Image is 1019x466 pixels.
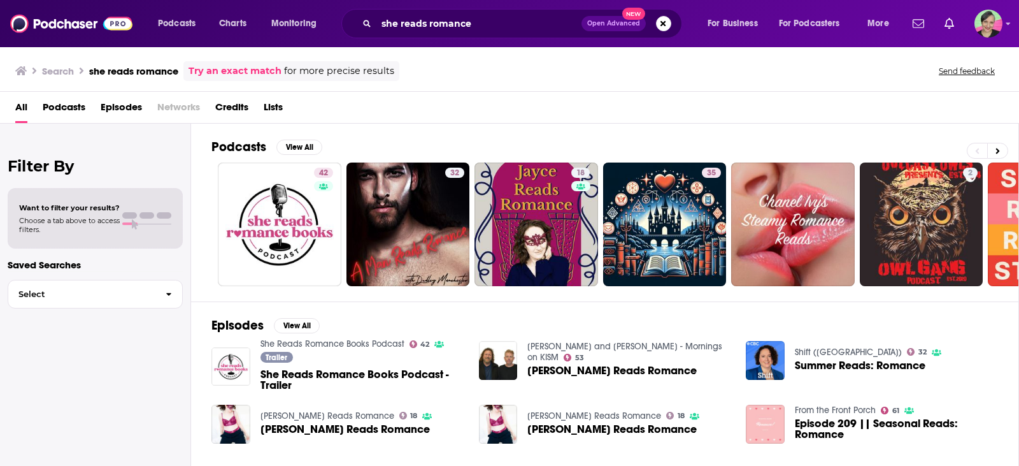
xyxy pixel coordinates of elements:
[859,13,905,34] button: open menu
[211,405,250,444] img: Jayce Reads Romance
[211,347,250,386] img: She Reads Romance Books Podcast - Trailer
[260,369,464,391] a: She Reads Romance Books Podcast - Trailer
[974,10,1002,38] span: Logged in as LizDVictoryBelt
[19,203,120,212] span: Want to filter your results?
[376,13,581,34] input: Search podcasts, credits, & more...
[479,341,518,380] img: Bruce Reads Romance
[276,140,322,155] button: View All
[43,97,85,123] a: Podcasts
[527,411,661,421] a: Jayce Reads Romance
[892,408,899,414] span: 61
[284,64,394,78] span: for more precise results
[974,10,1002,38] button: Show profile menu
[571,168,590,178] a: 18
[678,413,685,419] span: 18
[215,97,248,123] a: Credits
[795,405,876,416] a: From the Front Porch
[211,139,266,155] h2: Podcasts
[8,259,183,271] p: Saved Searches
[622,8,645,20] span: New
[908,13,929,34] a: Show notifications dropdown
[410,340,430,348] a: 42
[867,15,889,33] span: More
[211,13,254,34] a: Charts
[771,13,859,34] button: open menu
[262,13,333,34] button: open menu
[746,405,785,444] img: Episode 209 || Seasonal Reads: Romance
[527,341,722,363] a: Brad and John - Mornings on KISM
[746,341,785,380] img: Summer Reads: Romance
[708,15,758,33] span: For Business
[42,65,74,77] h3: Search
[346,163,470,286] a: 32
[779,15,840,33] span: For Podcasters
[527,424,697,435] span: [PERSON_NAME] Reads Romance
[8,290,155,298] span: Select
[218,163,341,286] a: 42
[219,15,246,33] span: Charts
[266,354,287,361] span: Trailer
[795,360,925,371] a: Summer Reads: Romance
[707,167,716,180] span: 35
[353,9,694,38] div: Search podcasts, credits, & more...
[19,216,120,234] span: Choose a tab above to access filters.
[314,168,333,178] a: 42
[211,139,322,155] a: PodcastsView All
[260,424,430,435] span: [PERSON_NAME] Reads Romance
[702,168,721,178] a: 35
[450,167,459,180] span: 32
[575,355,584,361] span: 53
[8,280,183,309] button: Select
[527,424,697,435] a: Jayce Reads Romance
[939,13,959,34] a: Show notifications dropdown
[795,418,998,440] a: Episode 209 || Seasonal Reads: Romance
[271,15,317,33] span: Monitoring
[15,97,27,123] a: All
[881,407,899,414] a: 61
[260,424,430,435] a: Jayce Reads Romance
[474,163,598,286] a: 18
[603,163,727,286] a: 35
[699,13,774,34] button: open menu
[158,15,196,33] span: Podcasts
[968,167,973,180] span: 2
[479,405,518,444] img: Jayce Reads Romance
[974,10,1002,38] img: User Profile
[860,163,983,286] a: 2
[10,11,132,36] img: Podchaser - Follow, Share and Rate Podcasts
[260,339,404,349] a: She Reads Romance Books Podcast
[149,13,212,34] button: open menu
[260,411,394,421] a: Jayce Reads Romance
[410,413,417,419] span: 18
[445,168,464,178] a: 32
[319,167,328,180] span: 42
[274,318,320,333] button: View All
[576,167,585,180] span: 18
[963,168,978,178] a: 2
[666,412,685,419] a: 18
[264,97,283,123] a: Lists
[157,97,200,123] span: Networks
[527,365,697,376] a: Bruce Reads Romance
[399,412,418,419] a: 18
[581,16,646,31] button: Open AdvancedNew
[211,317,264,333] h2: Episodes
[527,365,697,376] span: [PERSON_NAME] Reads Romance
[935,66,999,76] button: Send feedback
[101,97,142,123] a: Episodes
[8,157,183,175] h2: Filter By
